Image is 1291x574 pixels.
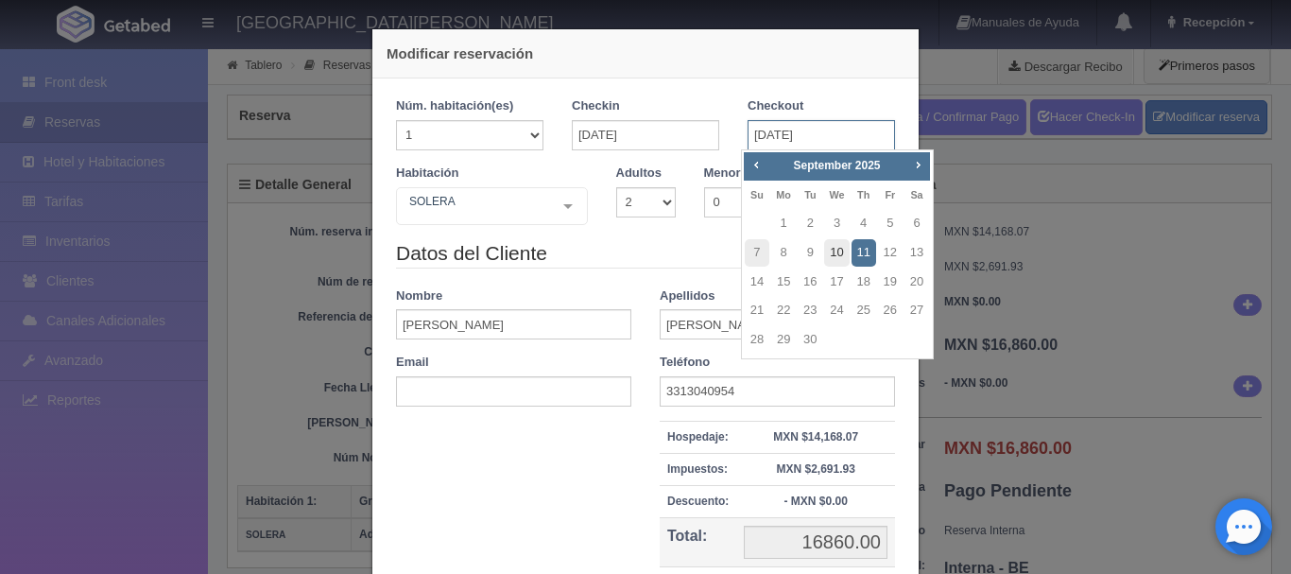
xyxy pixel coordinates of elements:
[745,297,769,324] a: 21
[852,297,876,324] a: 25
[798,239,822,267] a: 9
[776,189,791,200] span: Monday
[904,297,929,324] a: 27
[405,192,549,211] span: SOLERA
[748,97,803,115] label: Checkout
[704,165,754,183] label: Menores
[798,210,822,237] a: 2
[396,239,895,269] legend: Datos del Cliente
[745,326,769,354] a: 28
[878,239,903,267] a: 12
[660,354,710,372] label: Teléfono
[750,189,764,200] span: Sunday
[660,453,736,485] th: Impuestos:
[387,43,904,63] h4: Modificar reservación
[798,297,822,324] a: 23
[396,165,458,183] label: Habitación
[396,97,513,115] label: Núm. habitación(es)
[745,239,769,267] a: 7
[824,210,849,237] a: 3
[572,97,620,115] label: Checkin
[771,269,796,296] a: 15
[793,159,852,172] span: September
[824,239,849,267] a: 10
[908,154,929,175] a: Next
[396,287,442,305] label: Nombre
[829,189,844,200] span: Wednesday
[773,430,858,444] strong: MXN $14,168.07
[745,269,769,296] a: 14
[878,210,903,237] a: 5
[660,421,736,453] th: Hospedaje:
[749,157,764,172] span: Prev
[405,192,416,222] input: Seleccionar hab.
[824,269,849,296] a: 17
[798,269,822,296] a: 16
[748,120,895,150] input: DD-MM-AAAA
[783,495,847,508] strong: - MXN $0.00
[857,189,869,200] span: Thursday
[660,518,736,567] th: Total:
[798,326,822,354] a: 30
[852,239,876,267] a: 11
[660,485,736,517] th: Descuento:
[852,210,876,237] a: 4
[904,239,929,267] a: 13
[771,297,796,324] a: 22
[852,269,876,296] a: 18
[904,210,929,237] a: 6
[771,210,796,237] a: 1
[804,189,816,200] span: Tuesday
[910,157,925,172] span: Next
[660,287,715,305] label: Apellidos
[855,159,881,172] span: 2025
[616,165,662,183] label: Adultos
[824,297,849,324] a: 24
[776,462,854,476] strong: MXN $2,691.93
[885,189,895,200] span: Friday
[572,120,719,150] input: DD-MM-AAAA
[910,189,922,200] span: Saturday
[878,297,903,324] a: 26
[878,269,903,296] a: 19
[746,154,766,175] a: Prev
[771,239,796,267] a: 8
[771,326,796,354] a: 29
[904,269,929,296] a: 20
[396,354,429,372] label: Email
